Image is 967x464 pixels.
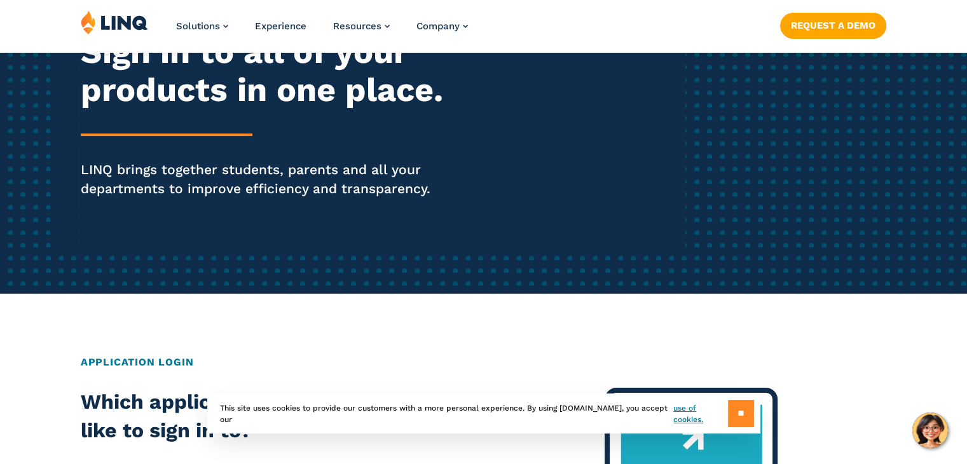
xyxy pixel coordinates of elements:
a: Experience [255,20,306,32]
span: Company [416,20,460,32]
a: Solutions [176,20,228,32]
a: use of cookies. [673,402,727,425]
button: Hello, have a question? Let’s chat. [912,413,948,448]
h2: Application Login [81,355,886,370]
nav: Primary Navigation [176,10,468,52]
a: Request a Demo [780,13,886,38]
img: LINQ | K‑12 Software [81,10,148,34]
span: Resources [333,20,381,32]
div: This site uses cookies to provide our customers with a more personal experience. By using [DOMAIN... [207,393,760,433]
nav: Button Navigation [780,10,886,38]
span: Solutions [176,20,220,32]
h2: Sign in to all of your products in one place. [81,33,453,109]
a: Resources [333,20,390,32]
p: LINQ brings together students, parents and all your departments to improve efficiency and transpa... [81,160,453,198]
a: Company [416,20,468,32]
h2: Which application would you like to sign in to? [81,388,402,446]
